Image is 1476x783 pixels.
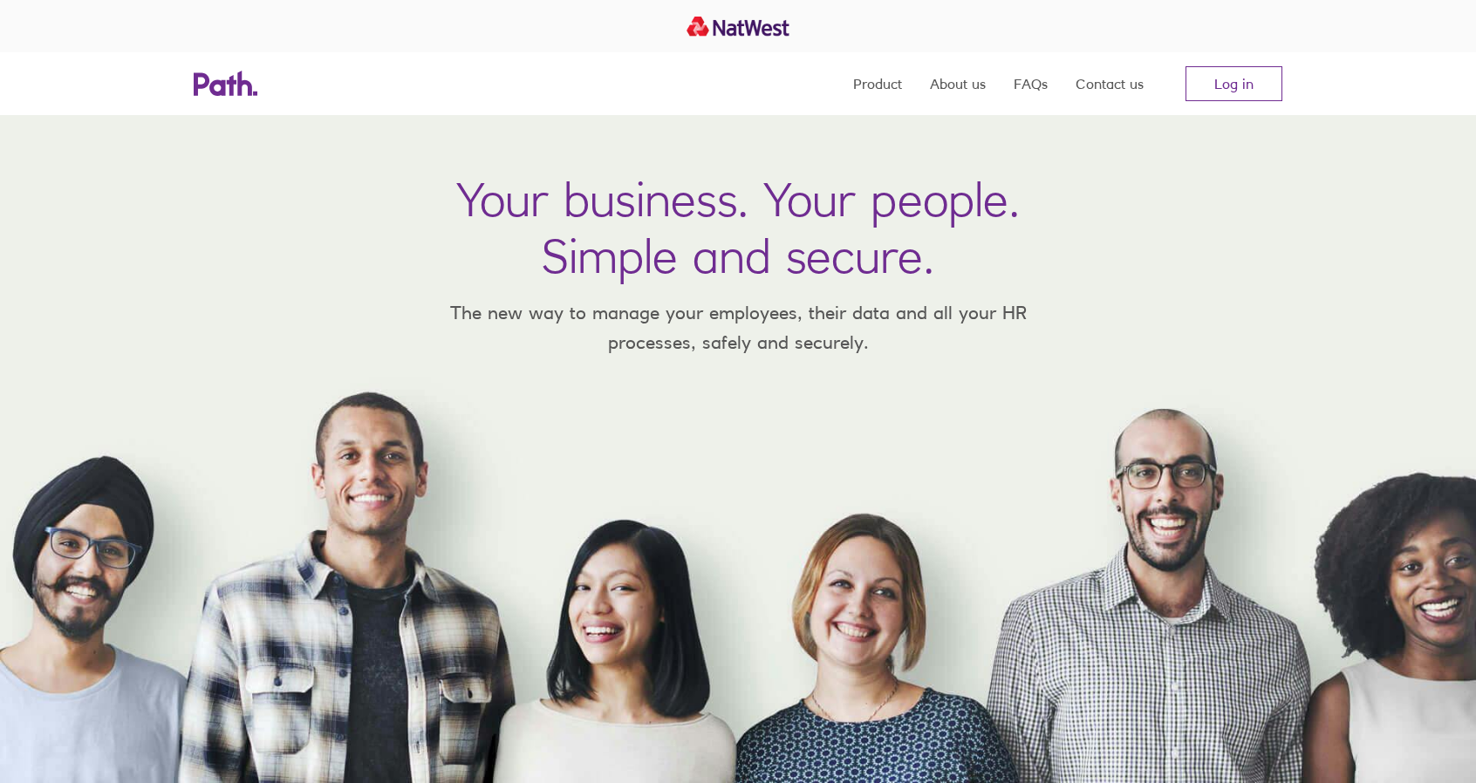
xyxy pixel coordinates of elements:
[456,171,1020,284] h1: Your business. Your people. Simple and secure.
[1076,52,1144,115] a: Contact us
[930,52,986,115] a: About us
[853,52,902,115] a: Product
[424,298,1052,357] p: The new way to manage your employees, their data and all your HR processes, safely and securely.
[1014,52,1048,115] a: FAQs
[1186,66,1282,101] a: Log in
